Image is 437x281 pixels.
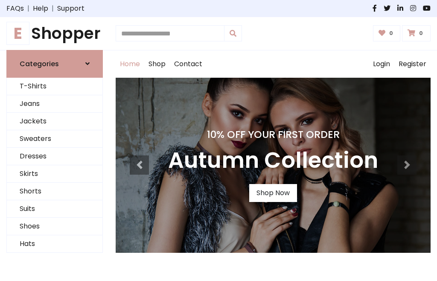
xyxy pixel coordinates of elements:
a: Contact [170,50,207,78]
a: Dresses [7,148,102,165]
a: Home [116,50,144,78]
a: Hats [7,235,102,253]
a: Jackets [7,113,102,130]
span: | [24,3,33,14]
a: Categories [6,50,103,78]
h6: Categories [20,60,59,68]
span: E [6,22,29,45]
a: Sweaters [7,130,102,148]
span: | [48,3,57,14]
h3: Autumn Collection [168,147,378,174]
a: 0 [373,25,401,41]
h1: Shopper [6,24,103,43]
a: Shorts [7,183,102,200]
a: T-Shirts [7,78,102,95]
a: Login [369,50,394,78]
a: Shop Now [249,184,297,202]
a: Register [394,50,431,78]
a: Jeans [7,95,102,113]
a: 0 [402,25,431,41]
a: FAQs [6,3,24,14]
a: Shoes [7,218,102,235]
a: Support [57,3,84,14]
a: Help [33,3,48,14]
a: Suits [7,200,102,218]
h4: 10% Off Your First Order [168,129,378,140]
a: EShopper [6,24,103,43]
span: 0 [417,29,425,37]
a: Shop [144,50,170,78]
span: 0 [387,29,395,37]
a: Skirts [7,165,102,183]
